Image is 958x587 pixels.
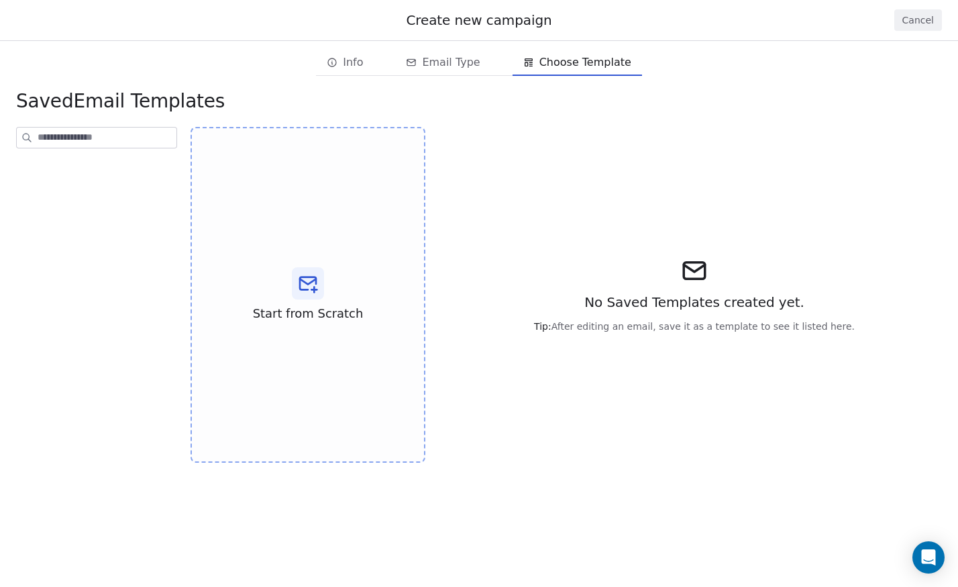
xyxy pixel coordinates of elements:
span: Email Templates [16,89,225,114]
span: Email Type [422,54,480,71]
span: Choose Template [539,54,631,71]
span: After editing an email, save it as a template to see it listed here. [534,320,855,333]
span: Start from Scratch [253,305,364,322]
div: Open Intercom Messenger [912,541,945,574]
span: Info [343,54,363,71]
button: Cancel [894,9,942,31]
div: email creation steps [316,49,642,76]
span: Tip: [534,321,551,332]
span: saved [16,90,73,112]
span: No Saved Templates created yet. [584,293,804,312]
div: Create new campaign [16,11,942,30]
